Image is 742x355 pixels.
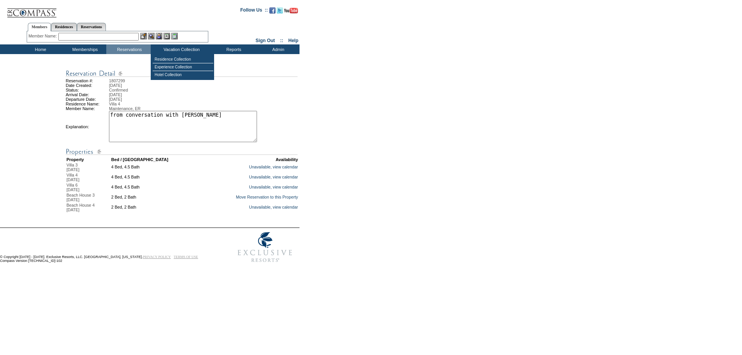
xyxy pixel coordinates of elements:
[249,175,298,179] a: Unavailable, view calendar
[230,228,300,267] img: Exclusive Resorts
[174,255,198,259] a: TERMS OF USE
[62,44,106,54] td: Memberships
[156,33,162,39] img: Impersonate
[109,97,122,102] span: [DATE]
[66,167,80,172] span: [DATE]
[288,38,298,43] a: Help
[269,7,276,14] img: Become our fan on Facebook
[111,193,200,202] td: 2 Bed, 2 Bath
[111,173,200,182] td: 4 Bed, 4.5 Bath
[240,7,268,16] td: Follow Us ::
[66,163,111,167] div: Villa 3
[153,63,213,71] td: Experience Collection
[66,157,111,162] td: Property
[284,8,298,14] img: Subscribe to our YouTube Channel
[17,44,62,54] td: Home
[255,44,300,54] td: Admin
[109,106,141,111] span: Maintenance, ER
[201,157,298,162] td: Availability
[109,78,125,83] span: 1807299
[28,23,51,31] a: Members
[111,157,200,162] td: Bed / [GEOGRAPHIC_DATA]
[109,92,122,97] span: [DATE]
[284,10,298,14] a: Subscribe to our YouTube Channel
[153,71,213,78] td: Hotel Collection
[280,38,283,43] span: ::
[66,83,109,88] td: Date Created:
[111,163,200,172] td: 4 Bed, 4.5 Bath
[109,83,122,88] span: [DATE]
[66,78,109,83] td: Reservation #:
[211,44,255,54] td: Reports
[163,33,170,39] img: Reservations
[171,33,178,39] img: b_calculator.gif
[66,92,109,97] td: Arrival Date:
[66,173,111,177] div: Villa 4
[255,38,275,43] a: Sign Out
[77,23,106,31] a: Reservations
[66,193,111,197] div: Beach House 3
[277,10,283,14] a: Follow us on Twitter
[109,102,120,106] span: Villa 4
[66,97,109,102] td: Departure Date:
[153,56,213,63] td: Residence Collection
[66,207,80,212] span: [DATE]
[236,195,298,199] a: Move Reservation to this Property
[66,69,298,78] img: Reservation Detail
[66,102,109,106] td: Residence Name:
[269,10,276,14] a: Become our fan on Facebook
[277,7,283,14] img: Follow us on Twitter
[66,203,111,207] div: Beach House 4
[111,183,200,192] td: 4 Bed, 4.5 Bath
[66,197,80,202] span: [DATE]
[106,44,151,54] td: Reservations
[29,33,58,39] div: Member Name:
[140,33,147,39] img: b_edit.gif
[249,205,298,209] a: Unavailable, view calendar
[7,2,57,18] img: Compass Home
[66,106,109,111] td: Member Name:
[66,187,80,192] span: [DATE]
[66,88,109,92] td: Status:
[249,185,298,189] a: Unavailable, view calendar
[51,23,77,31] a: Residences
[148,33,155,39] img: View
[111,203,200,212] td: 2 Bed, 2 Bath
[66,183,111,187] div: Villa 6
[66,177,80,182] span: [DATE]
[66,111,109,142] td: Explanation:
[151,44,211,54] td: Vacation Collection
[143,255,171,259] a: PRIVACY POLICY
[66,147,298,156] img: Reservation Detail
[249,165,298,169] a: Unavailable, view calendar
[109,88,128,92] span: Confirmed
